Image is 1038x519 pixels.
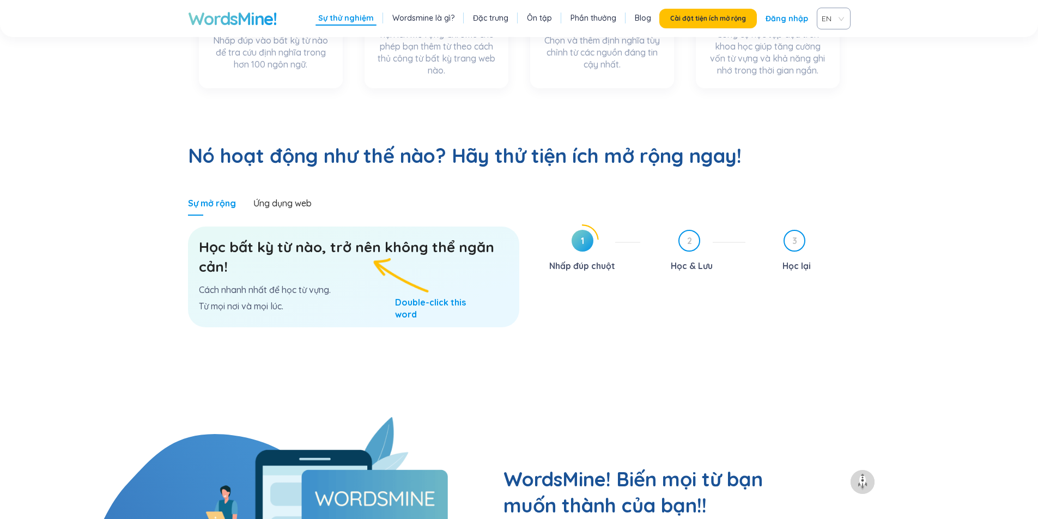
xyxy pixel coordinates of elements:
font: Cách nhanh nhất để học từ vựng. [199,284,331,295]
font: WordsMine! Biến mọi từ bạn muốn thành của bạn!! [503,467,763,517]
img: to top [854,473,871,491]
a: Đặc trưng [473,13,508,23]
font: Nhấp đúp vào bất kỳ từ nào để tra cứu định nghĩa trong hơn 100 ngôn ngữ. [213,35,328,70]
font: 2 [687,235,692,246]
font: Học & Lưu [671,260,713,271]
a: Phần thưởng [570,13,616,23]
font: 3 [792,235,797,246]
a: Wordsmine là gì? [392,13,454,23]
font: Nó hoạt động như thế nào? Hãy thử tiện ích mở rộng ngay! [188,143,742,168]
a: Sự thử nghiệm [318,13,374,23]
div: 2Học & Lưu [649,230,745,274]
font: Từ mọi nơi và mọi lúc. [199,301,283,312]
a: Ôn tập [527,13,552,23]
a: Đăng nhập [766,9,808,28]
div: 1Nhấp đúp chuột [536,230,641,274]
font: Cài đặt tiện ích mở rộng [670,14,746,22]
button: Cài đặt tiện ích mở rộng [659,9,757,28]
font: Ứng dụng web [253,198,312,209]
a: Blog [635,13,651,23]
font: EN [822,14,831,23]
a: WordsMine! [188,8,277,29]
font: Đăng nhập [766,14,808,23]
font: Chọn và thêm định nghĩa tùy chỉnh từ các nguồn đáng tin cậy nhất. [544,35,660,70]
span: VIE [822,10,841,27]
font: Nhấp đúp chuột [549,260,615,271]
font: Học bất kỳ từ nào, trở nên không thể ngăn cản! [199,238,494,276]
font: 1 [581,235,584,246]
font: Học lại [782,260,811,271]
font: Sự mở rộng [188,198,236,209]
div: 3Học lại [754,230,851,274]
